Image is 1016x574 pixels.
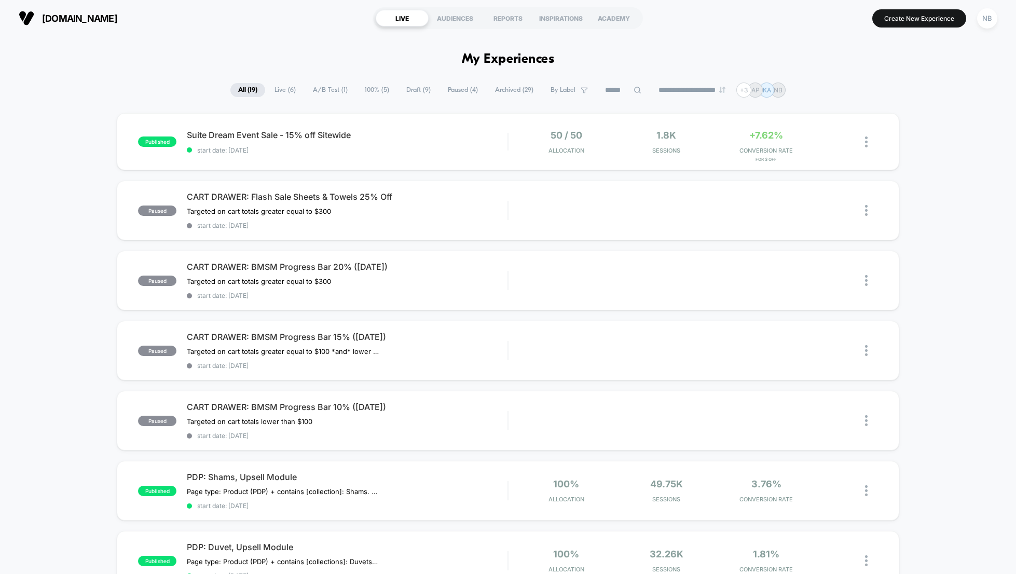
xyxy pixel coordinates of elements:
[187,362,507,370] span: start date: [DATE]
[187,472,507,482] span: PDP: Shams, Upsell Module
[865,205,868,216] img: close
[872,9,966,28] button: Create New Experience
[553,479,579,489] span: 100%
[19,10,34,26] img: Visually logo
[230,83,265,97] span: All ( 19 )
[619,147,714,154] span: Sessions
[619,566,714,573] span: Sessions
[736,83,751,98] div: + 3
[865,136,868,147] img: close
[187,130,507,140] span: Suite Dream Event Sale - 15% off Sitewide
[187,557,379,566] span: Page type: Product (PDP) + contains [collections]: Duvets. Shows Products from [collections]down/...
[440,83,486,97] span: Paused ( 4 )
[138,206,176,216] span: paused
[305,83,355,97] span: A/B Test ( 1 )
[865,485,868,496] img: close
[138,346,176,356] span: paused
[376,10,429,26] div: LIVE
[974,8,1000,29] button: NB
[138,416,176,426] span: paused
[587,10,640,26] div: ACADEMY
[656,130,676,141] span: 1.8k
[749,130,783,141] span: +7.62%
[187,146,507,154] span: start date: [DATE]
[650,549,683,559] span: 32.26k
[977,8,997,29] div: NB
[187,402,507,412] span: CART DRAWER: BMSM Progress Bar 10% ([DATE])
[482,10,534,26] div: REPORTS
[187,487,379,496] span: Page type: Product (PDP) + contains [collection]: Shams. Shows Products from [selected products] ...
[865,275,868,286] img: close
[865,345,868,356] img: close
[650,479,683,489] span: 49.75k
[187,502,507,510] span: start date: [DATE]
[138,276,176,286] span: paused
[619,496,714,503] span: Sessions
[462,52,555,67] h1: My Experiences
[187,417,312,426] span: Targeted on cart totals lower than $100
[551,86,575,94] span: By Label
[751,479,781,489] span: 3.76%
[187,222,507,229] span: start date: [DATE]
[719,566,814,573] span: CONVERSION RATE
[399,83,438,97] span: Draft ( 9 )
[719,147,814,154] span: CONVERSION RATE
[187,262,507,272] span: CART DRAWER: BMSM Progress Bar 20% ([DATE])
[16,10,120,26] button: [DOMAIN_NAME]
[487,83,541,97] span: Archived ( 29 )
[187,542,507,552] span: PDP: Duvet, Upsell Module
[187,192,507,202] span: CART DRAWER: Flash Sale Sheets & Towels 25% Off
[865,555,868,566] img: close
[719,157,814,162] span: for $ off
[548,147,584,154] span: Allocation
[187,432,507,440] span: start date: [DATE]
[534,10,587,26] div: INSPIRATIONS
[774,86,782,94] p: NB
[187,207,331,215] span: Targeted on cart totals greater equal to $300
[138,136,176,147] span: published
[429,10,482,26] div: AUDIENCES
[187,277,331,285] span: Targeted on cart totals greater equal to $300
[551,130,582,141] span: 50 / 50
[865,415,868,426] img: close
[753,549,779,559] span: 1.81%
[138,556,176,566] span: published
[138,486,176,496] span: published
[553,549,579,559] span: 100%
[719,87,725,93] img: end
[357,83,397,97] span: 100% ( 5 )
[763,86,771,94] p: KA
[187,292,507,299] span: start date: [DATE]
[187,332,507,342] span: CART DRAWER: BMSM Progress Bar 15% ([DATE])
[42,13,117,24] span: [DOMAIN_NAME]
[187,347,379,356] span: Targeted on cart totals greater equal to $100 *and* lower than $300
[267,83,304,97] span: Live ( 6 )
[719,496,814,503] span: CONVERSION RATE
[751,86,760,94] p: AP
[548,496,584,503] span: Allocation
[548,566,584,573] span: Allocation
